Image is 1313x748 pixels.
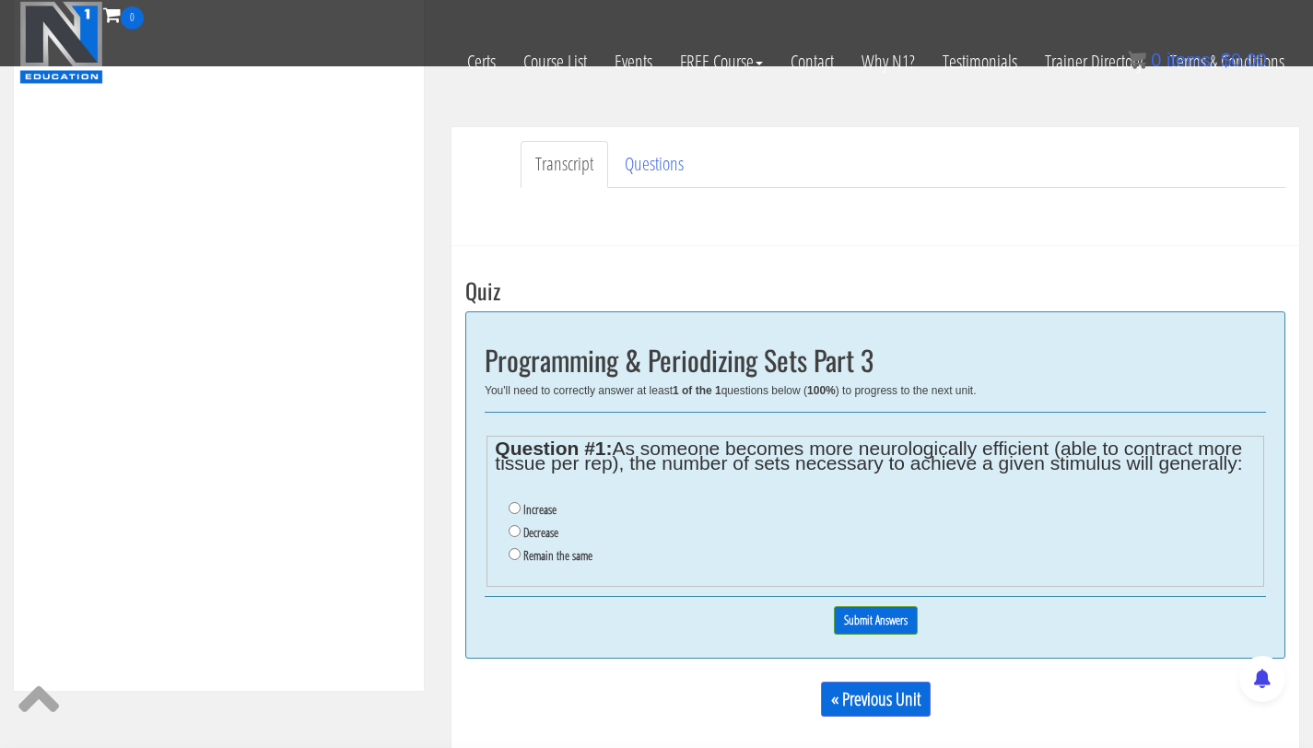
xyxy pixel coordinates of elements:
[521,141,608,188] a: Transcript
[673,384,721,397] b: 1 of the 1
[929,29,1031,94] a: Testimonials
[1221,50,1231,70] span: $
[495,441,1255,471] legend: As someone becomes more neurologically efficient (able to contract more tissue per rep), the numb...
[465,278,1285,302] h3: Quiz
[121,6,144,29] span: 0
[1031,29,1156,94] a: Trainer Directory
[523,548,592,563] label: Remain the same
[1166,50,1215,70] span: items:
[510,29,601,94] a: Course List
[807,384,836,397] b: 100%
[1221,50,1267,70] bdi: 0.00
[777,29,848,94] a: Contact
[453,29,510,94] a: Certs
[601,29,666,94] a: Events
[1128,50,1267,70] a: 0 items: $0.00
[848,29,929,94] a: Why N1?
[821,682,931,717] a: « Previous Unit
[610,141,698,188] a: Questions
[1151,50,1161,70] span: 0
[523,525,558,540] label: Decrease
[666,29,777,94] a: FREE Course
[1156,29,1298,94] a: Terms & Conditions
[1128,51,1146,69] img: icon11.png
[19,1,103,84] img: n1-education
[485,384,1266,397] div: You'll need to correctly answer at least questions below ( ) to progress to the next unit.
[485,345,1266,375] h2: Programming & Periodizing Sets Part 3
[523,502,557,517] label: Increase
[103,2,144,27] a: 0
[834,606,918,635] input: Submit Answers
[495,438,612,459] strong: Question #1:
